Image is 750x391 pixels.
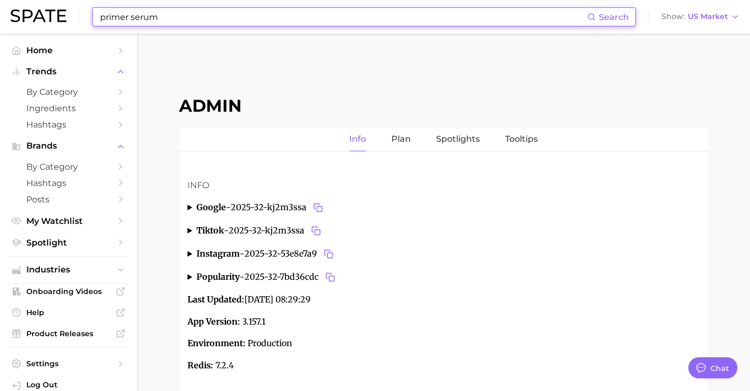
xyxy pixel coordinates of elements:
[8,305,129,320] a: Help
[8,284,129,299] a: Onboarding Videos
[26,216,111,226] span: My Watchlist
[11,9,66,22] img: SPATE
[187,179,699,192] h3: Info
[321,247,336,261] button: Copy 2025-32-53e8e7a9 to clipboard
[8,213,129,229] a: My Watchlist
[505,128,538,151] a: Tooltips
[311,200,325,215] button: Copy 2025-32-kj2m3ssa to clipboard
[8,116,129,133] a: Hashtags
[187,360,213,370] strong: Redis:
[8,191,129,208] a: Posts
[8,42,129,58] a: Home
[26,238,111,248] span: Spotlight
[244,270,338,285] span: 2025-32-7bd36cdc
[8,64,129,80] button: Trends
[244,247,336,261] span: 2025-32-53e8e7a9
[26,141,111,151] span: Brands
[229,223,323,238] span: 2025-32-kj2m3ssa
[26,194,111,204] span: Posts
[224,225,229,236] span: -
[8,175,129,191] a: Hashtags
[196,248,240,259] strong: instagram
[436,128,480,151] a: Spotlights
[26,120,111,130] span: Hashtags
[8,262,129,278] button: Industries
[309,223,323,238] button: Copy 2025-32-kj2m3ssa to clipboard
[187,223,699,238] summary: tiktok-2025-32-kj2m3ssaCopy 2025-32-kj2m3ssa to clipboard
[240,271,244,282] span: -
[196,202,226,212] strong: google
[187,247,699,261] summary: instagram-2025-32-53e8e7a9Copy 2025-32-53e8e7a9 to clipboard
[231,200,325,215] span: 2025-32-kj2m3ssa
[196,225,224,236] strong: tiktok
[8,138,129,154] button: Brands
[187,359,699,373] p: 7.2.4
[391,128,411,151] a: Plan
[8,84,129,100] a: by Category
[26,308,111,317] span: Help
[26,87,111,97] span: by Category
[688,14,728,19] span: US Market
[26,162,111,172] span: by Category
[226,202,231,212] span: -
[26,103,111,113] span: Ingredients
[196,271,240,282] strong: popularity
[599,12,629,22] span: Search
[187,294,244,305] strong: Last Updated:
[26,380,120,389] span: Log Out
[8,234,129,251] a: Spotlight
[187,315,699,329] p: 3.157.1
[349,128,366,151] a: Info
[8,326,129,341] a: Product Releases
[187,338,245,348] strong: Environment:
[323,270,338,285] button: Copy 2025-32-7bd36cdc to clipboard
[8,100,129,116] a: Ingredients
[187,270,699,285] summary: popularity-2025-32-7bd36cdcCopy 2025-32-7bd36cdc to clipboard
[26,359,111,368] span: Settings
[187,293,699,307] p: [DATE] 08:29:29
[26,178,111,188] span: Hashtags
[99,8,587,26] input: Search here for a brand, industry, or ingredient
[659,10,742,24] button: ShowUS Market
[26,45,111,55] span: Home
[26,287,111,296] span: Onboarding Videos
[8,356,129,372] a: Settings
[187,200,699,215] summary: google-2025-32-kj2m3ssaCopy 2025-32-kj2m3ssa to clipboard
[662,14,685,19] span: Show
[26,329,111,338] span: Product Releases
[8,159,129,175] a: by Category
[240,248,244,259] span: -
[26,67,111,76] span: Trends
[187,316,240,327] strong: App Version:
[187,337,699,350] p: Production
[26,265,111,275] span: Industries
[179,95,708,116] h1: Admin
